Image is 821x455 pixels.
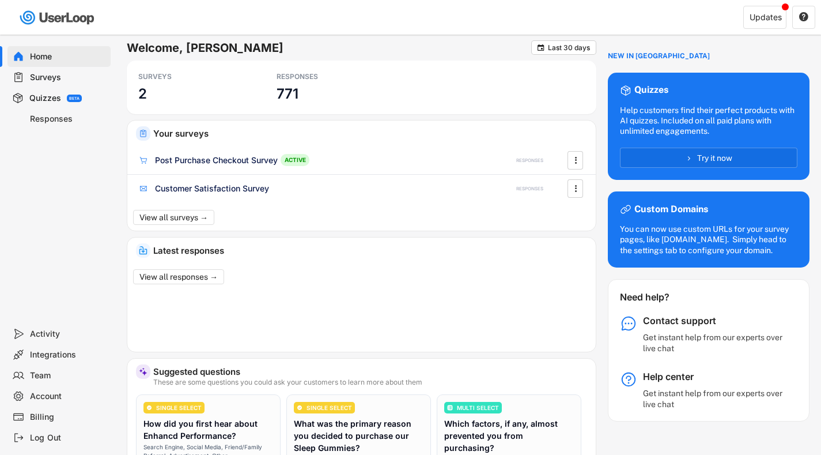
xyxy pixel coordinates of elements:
[138,85,147,103] h3: 2
[570,180,581,197] button: 
[574,182,577,194] text: 
[307,405,352,411] div: SINGLE SELECT
[620,291,700,303] div: Need help?
[643,388,787,409] div: Get instant help from our experts over live chat
[69,96,80,100] div: BETA
[799,12,809,22] button: 
[30,391,106,402] div: Account
[294,418,423,454] div: What was the primary reason you decided to purchase our Sleep Gummies?
[156,405,202,411] div: SINGLE SELECT
[138,72,242,81] div: SURVEYS
[29,93,61,104] div: Quizzes
[697,154,732,162] span: Try it now
[297,405,302,411] img: CircleTickMinorWhite.svg
[281,154,309,166] div: ACTIVE
[620,224,797,255] div: You can now use custom URLs for your survey pages, like [DOMAIN_NAME]. Simply head to the setting...
[139,367,147,376] img: MagicMajor%20%28Purple%29.svg
[153,129,587,138] div: Your surveys
[30,349,106,360] div: Integrations
[457,405,499,411] div: MULTI SELECT
[538,43,544,52] text: 
[153,246,587,255] div: Latest responses
[133,269,224,284] button: View all responses →
[139,246,147,255] img: IncomingMajor.svg
[127,40,531,55] h6: Welcome, [PERSON_NAME]
[30,412,106,423] div: Billing
[447,405,453,411] img: ListMajor.svg
[277,85,298,103] h3: 771
[30,51,106,62] div: Home
[155,155,278,166] div: Post Purchase Checkout Survey
[30,329,106,340] div: Activity
[643,332,787,353] div: Get instant help from our experts over live chat
[634,204,708,216] div: Custom Domains
[146,405,152,411] img: CircleTickMinorWhite.svg
[17,6,99,29] img: userloop-logo-01.svg
[620,148,797,168] button: Try it now
[30,370,106,381] div: Team
[516,186,543,192] div: RESPONSES
[143,418,273,442] div: How did you first hear about Enhancd Performance?
[536,43,545,52] button: 
[620,105,797,137] div: Help customers find their perfect products with AI quizzes. Included on all paid plans with unlim...
[548,44,590,51] div: Last 30 days
[277,72,380,81] div: RESPONSES
[30,72,106,83] div: Surveys
[153,379,587,386] div: These are some questions you could ask your customers to learn more about them
[643,315,787,327] div: Contact support
[608,52,710,61] div: NEW IN [GEOGRAPHIC_DATA]
[750,13,782,21] div: Updates
[133,210,214,225] button: View all surveys →
[30,433,106,443] div: Log Out
[643,371,787,383] div: Help center
[516,157,543,164] div: RESPONSES
[30,114,106,125] div: Responses
[570,152,581,169] button: 
[444,418,574,454] div: Which factors, if any, almost prevented you from purchasing?
[155,183,269,194] div: Customer Satisfaction Survey
[574,154,577,166] text: 
[634,84,668,96] div: Quizzes
[153,367,587,376] div: Suggested questions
